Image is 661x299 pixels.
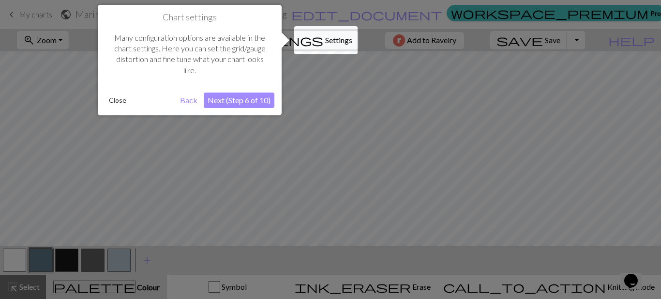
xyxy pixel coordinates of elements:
[105,12,274,23] h1: Chart settings
[105,23,274,86] div: Many configuration options are available in the chart settings. Here you can set the grid/gauge d...
[204,93,274,108] button: Next (Step 6 of 10)
[105,93,130,108] button: Close
[176,93,201,108] button: Back
[98,5,282,115] div: Chart settings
